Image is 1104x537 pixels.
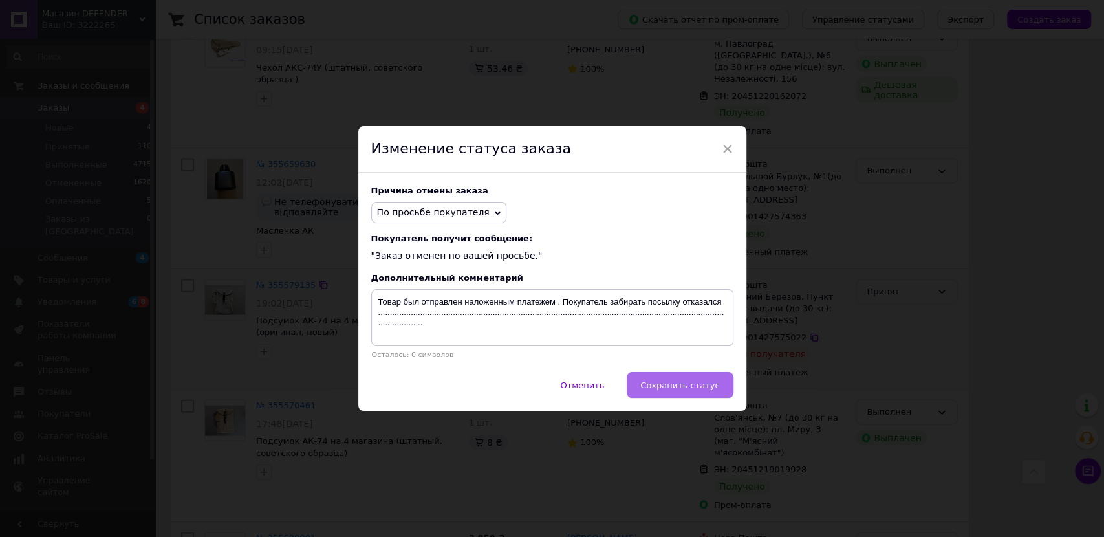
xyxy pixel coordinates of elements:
div: "Заказ отменен по вашей просьбе." [371,234,733,263]
p: Осталось: 0 символов [371,351,733,359]
button: Отменить [547,372,618,398]
div: Изменение статуса заказа [358,126,746,173]
span: Сохранить статус [640,380,719,390]
span: По просьбе покупателя [377,207,490,217]
button: Сохранить статус [627,372,733,398]
span: Покупатель получит сообщение: [371,234,733,243]
div: Причина отмены заказа [371,186,733,195]
div: Дополнительный комментарий [371,273,733,283]
span: × [722,138,733,160]
span: Отменить [560,380,604,390]
textarea: Товар был отправлен наложенным платежем . Покупатель забирать посылку отказался .................... [371,289,733,346]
